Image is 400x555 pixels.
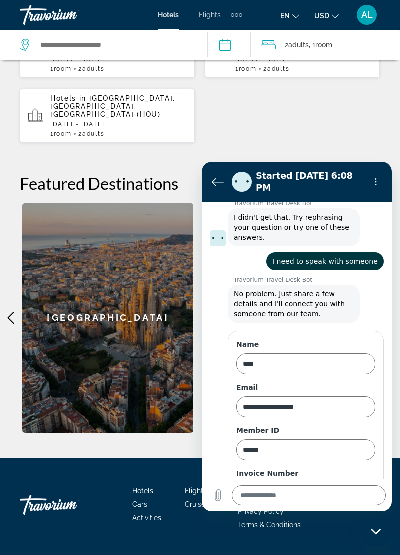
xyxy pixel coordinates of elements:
span: 2 [78,130,104,137]
button: Change currency [314,8,339,23]
span: Room [54,130,72,137]
a: Travorium [20,490,120,520]
span: 2 [263,65,289,72]
button: User Menu [354,4,380,25]
span: Room [239,65,257,72]
a: Terms & Conditions [238,521,301,529]
a: Cruises [185,500,209,508]
span: Hotels in [50,94,86,102]
span: 2 [78,65,104,72]
span: 2 [285,38,309,52]
span: Room [315,41,332,49]
span: [GEOGRAPHIC_DATA], [GEOGRAPHIC_DATA], [GEOGRAPHIC_DATA] (HOU) [50,94,175,118]
h2: Featured Destinations [20,173,380,193]
a: Hotels [132,487,153,495]
span: AL [361,10,373,20]
a: Flights [185,487,207,495]
a: Flights [199,11,221,19]
a: Cars [132,500,147,508]
span: Adults [288,41,309,49]
a: Activities [132,514,161,522]
span: 1 [50,65,71,72]
span: 1 [235,65,256,72]
span: en [280,12,290,20]
button: Hotels in [GEOGRAPHIC_DATA], [GEOGRAPHIC_DATA], [GEOGRAPHIC_DATA] (HOU)[DATE] - [DATE]1Room2Adults [20,88,195,143]
a: [GEOGRAPHIC_DATA] [22,203,193,433]
button: Extra navigation items [231,7,242,23]
span: USD [314,12,329,20]
a: Privacy Policy [238,507,284,515]
span: Adults [267,65,289,72]
iframe: Button to launch messaging window, conversation in progress [360,515,392,547]
button: Travelers: 2 adults, 0 children [251,30,400,60]
button: Check in and out dates [207,30,251,60]
iframe: Messaging window [202,162,392,511]
span: , 1 [309,38,332,52]
span: 1 [50,130,71,137]
button: Change language [280,8,299,23]
a: Hotels [158,11,179,19]
p: [DATE] - [DATE] [50,121,187,128]
span: Room [54,65,72,72]
a: Travorium [20,2,120,28]
span: Adults [82,130,104,137]
span: Adults [82,65,104,72]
